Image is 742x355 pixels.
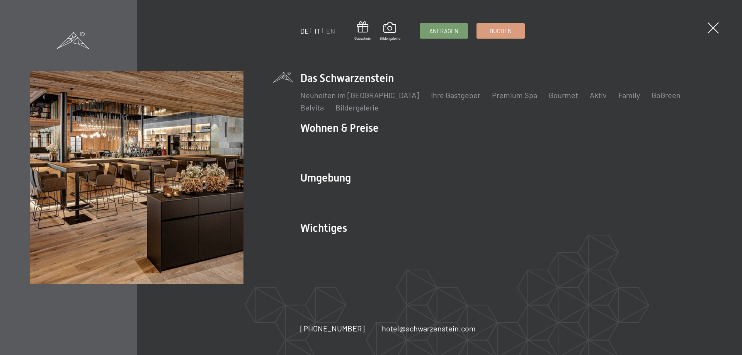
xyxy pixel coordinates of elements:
a: DE [300,27,308,35]
a: Gourmet [548,90,578,100]
a: Neuheiten im [GEOGRAPHIC_DATA] [300,90,419,100]
a: Gutschein [354,21,371,41]
a: GoGreen [651,90,680,100]
a: Buchen [477,24,524,38]
a: IT [314,27,320,35]
a: Aktiv [589,90,606,100]
a: [PHONE_NUMBER] [300,323,364,334]
span: [PHONE_NUMBER] [300,324,364,333]
span: Gutschein [354,36,371,41]
span: Bildergalerie [379,36,400,41]
a: Family [618,90,640,100]
a: Premium Spa [492,90,537,100]
a: Bildergalerie [379,22,400,41]
a: hotel@schwarzenstein.com [381,323,475,334]
a: Anfragen [420,24,467,38]
a: Belvita [300,103,323,112]
span: Buchen [489,27,511,35]
span: Anfragen [429,27,458,35]
a: Ihre Gastgeber [431,90,480,100]
a: EN [326,27,335,35]
a: Bildergalerie [335,103,378,112]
